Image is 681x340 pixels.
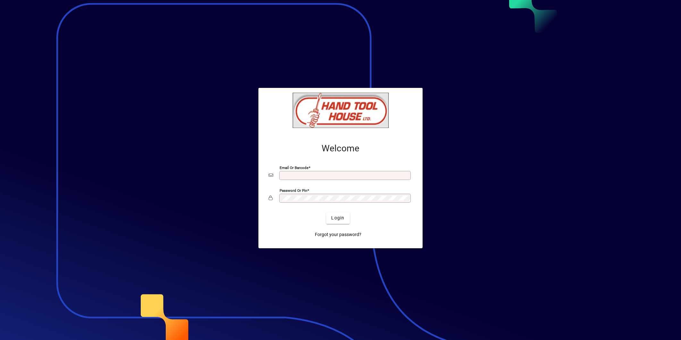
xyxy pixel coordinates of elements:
button: Login [326,212,349,224]
a: Forgot your password? [312,229,364,241]
mat-label: Password or Pin [280,188,307,192]
mat-label: Email or Barcode [280,165,308,170]
span: Login [331,215,344,221]
h2: Welcome [269,143,412,154]
span: Forgot your password? [315,231,361,238]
